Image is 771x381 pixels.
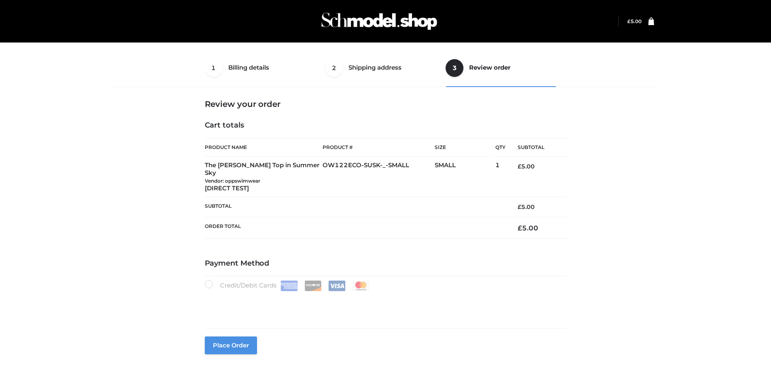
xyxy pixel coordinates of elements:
th: Product # [323,138,435,157]
h3: Review your order [205,99,567,109]
th: Product Name [205,138,323,157]
small: Vendor: oppswimwear [205,178,260,184]
a: £5.00 [627,18,641,24]
th: Qty [495,138,506,157]
td: SMALL [435,157,495,197]
span: £ [627,18,631,24]
th: Order Total [205,217,506,238]
img: Schmodel Admin 964 [319,5,440,37]
th: Size [435,138,491,157]
td: 1 [495,157,506,197]
img: Amex [280,281,298,291]
th: Subtotal [205,197,506,217]
h4: Payment Method [205,259,567,268]
td: The [PERSON_NAME] Top in Summer Sky [DIRECT TEST] [205,157,323,197]
span: £ [518,203,521,211]
th: Subtotal [506,138,566,157]
span: £ [518,163,521,170]
h4: Cart totals [205,121,567,130]
button: Place order [205,336,257,354]
img: Discover [304,281,322,291]
bdi: 5.00 [627,18,641,24]
td: OW122ECO-SUSK-_-SMALL [323,157,435,197]
img: Mastercard [352,281,370,291]
span: £ [518,224,522,232]
iframe: Secure payment input frame [203,289,565,319]
label: Credit/Debit Cards [205,280,370,291]
img: Visa [328,281,346,291]
bdi: 5.00 [518,203,535,211]
bdi: 5.00 [518,163,535,170]
bdi: 5.00 [518,224,538,232]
